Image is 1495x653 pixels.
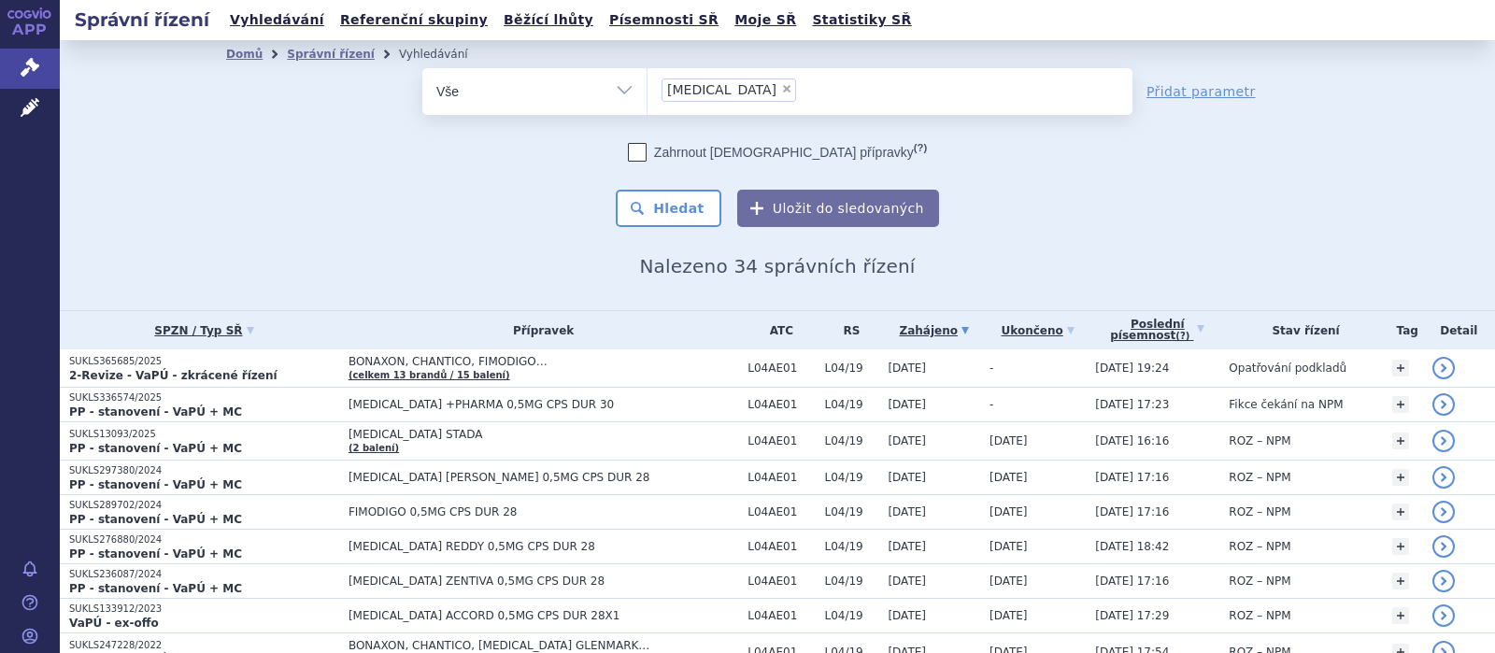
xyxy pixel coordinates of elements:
[349,398,738,411] span: [MEDICAL_DATA] +PHARMA 0,5MG CPS DUR 30
[990,362,993,375] span: -
[990,398,993,411] span: -
[1392,607,1409,624] a: +
[738,311,815,349] th: ATC
[1095,609,1169,622] span: [DATE] 17:29
[349,540,738,553] span: [MEDICAL_DATA] REDDY 0,5MG CPS DUR 28
[747,434,815,447] span: L04AE01
[1095,362,1169,375] span: [DATE] 19:24
[1095,505,1169,518] span: [DATE] 17:16
[824,575,878,588] span: L04/19
[888,575,926,588] span: [DATE]
[1392,573,1409,589] a: +
[1432,393,1455,416] a: detail
[69,513,242,526] strong: PP - stanovení - VaPÚ + MC
[1229,398,1343,411] span: Fikce čekání na NPM
[349,505,738,518] span: FIMODIGO 0,5MG CPS DUR 28
[69,428,339,441] p: SUKLS13093/2025
[888,540,926,553] span: [DATE]
[226,48,263,61] a: Domů
[737,190,939,227] button: Uložit do sledovaných
[747,471,815,484] span: L04AE01
[69,603,339,616] p: SUKLS133912/2023
[888,362,926,375] span: [DATE]
[1095,311,1219,349] a: Poslednípísemnost(?)
[1432,357,1455,379] a: detail
[1219,311,1382,349] th: Stav řízení
[1432,604,1455,627] a: detail
[1392,396,1409,413] a: +
[888,398,926,411] span: [DATE]
[1229,471,1290,484] span: ROZ – NPM
[747,575,815,588] span: L04AE01
[1095,540,1169,553] span: [DATE] 18:42
[69,318,339,344] a: SPZN / Typ SŘ
[604,7,724,33] a: Písemnosti SŘ
[747,505,815,518] span: L04AE01
[69,464,339,477] p: SUKLS297380/2024
[990,434,1028,447] span: [DATE]
[628,143,927,162] label: Zahrnout [DEMOGRAPHIC_DATA] přípravky
[1432,430,1455,452] a: detail
[349,639,738,652] span: BONAXON, CHANTICO, [MEDICAL_DATA] GLENMARK…
[616,190,721,227] button: Hledat
[747,362,815,375] span: L04AE01
[69,617,159,630] strong: VaPÚ - ex-offo
[349,609,738,622] span: [MEDICAL_DATA] ACCORD 0,5MG CPS DUR 28X1
[69,568,339,581] p: SUKLS236087/2024
[667,83,776,96] span: [MEDICAL_DATA]
[1392,504,1409,520] a: +
[990,471,1028,484] span: [DATE]
[1146,82,1256,101] a: Přidat parametr
[69,533,339,547] p: SUKLS276880/2024
[399,40,492,68] li: Vyhledávání
[69,442,242,455] strong: PP - stanovení - VaPÚ + MC
[1229,575,1290,588] span: ROZ – NPM
[1095,398,1169,411] span: [DATE] 17:23
[990,540,1028,553] span: [DATE]
[639,255,915,277] span: Nalezeno 34 správních řízení
[888,318,980,344] a: Zahájeno
[69,639,339,652] p: SUKLS247228/2022
[990,609,1028,622] span: [DATE]
[1432,535,1455,558] a: detail
[1432,501,1455,523] a: detail
[1432,570,1455,592] a: detail
[349,355,738,368] span: BONAXON, CHANTICO, FIMODIGO…
[747,609,815,622] span: L04AE01
[990,505,1028,518] span: [DATE]
[69,499,339,512] p: SUKLS289702/2024
[60,7,224,33] h2: Správní řízení
[349,575,738,588] span: [MEDICAL_DATA] ZENTIVA 0,5MG CPS DUR 28
[1423,311,1495,349] th: Detail
[69,582,242,595] strong: PP - stanovení - VaPÚ + MC
[990,318,1086,344] a: Ukončeno
[1095,575,1169,588] span: [DATE] 17:16
[349,428,738,441] span: [MEDICAL_DATA] STADA
[1229,505,1290,518] span: ROZ – NPM
[888,471,926,484] span: [DATE]
[1392,469,1409,486] a: +
[69,478,242,491] strong: PP - stanovení - VaPÚ + MC
[824,434,878,447] span: L04/19
[888,434,926,447] span: [DATE]
[1229,540,1290,553] span: ROZ – NPM
[335,7,493,33] a: Referenční skupiny
[824,362,878,375] span: L04/19
[69,391,339,405] p: SUKLS336574/2025
[888,505,926,518] span: [DATE]
[824,398,878,411] span: L04/19
[824,540,878,553] span: L04/19
[339,311,738,349] th: Přípravek
[781,83,792,94] span: ×
[498,7,599,33] a: Běžící lhůty
[349,370,510,380] a: (celkem 13 brandů / 15 balení)
[349,471,738,484] span: [MEDICAL_DATA] [PERSON_NAME] 0,5MG CPS DUR 28
[1392,360,1409,376] a: +
[1229,362,1346,375] span: Opatřování podkladů
[747,398,815,411] span: L04AE01
[888,609,926,622] span: [DATE]
[990,575,1028,588] span: [DATE]
[1095,471,1169,484] span: [DATE] 17:16
[802,78,812,101] input: [MEDICAL_DATA]
[69,547,242,561] strong: PP - stanovení - VaPÚ + MC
